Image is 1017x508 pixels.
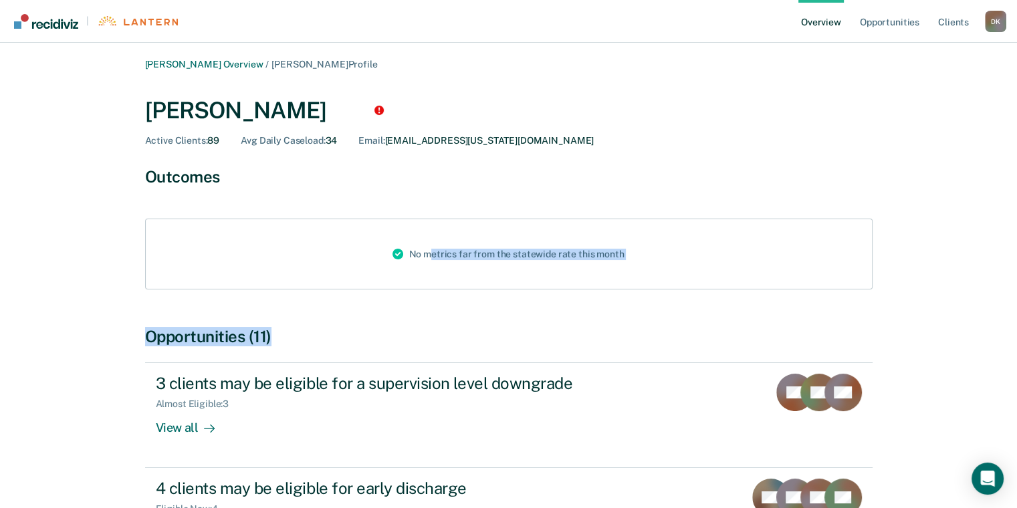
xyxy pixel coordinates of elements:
[373,104,385,116] div: Tooltip anchor
[358,135,594,146] div: [EMAIL_ADDRESS][US_STATE][DOMAIN_NAME]
[972,463,1004,495] div: Open Intercom Messenger
[145,362,873,468] a: 3 clients may be eligible for a supervision level downgradeAlmost Eligible:3View all
[145,135,208,146] span: Active Clients :
[145,327,873,346] div: Opportunities (11)
[358,135,384,146] span: Email :
[241,135,325,146] span: Avg Daily Caseload :
[156,398,240,410] div: Almost Eligible : 3
[241,135,337,146] div: 34
[14,14,78,29] img: Recidiviz
[382,219,635,289] div: No metrics far from the statewide rate this month
[985,11,1006,32] div: D K
[156,479,625,498] div: 4 clients may be eligible for early discharge
[78,15,97,27] span: |
[145,167,873,186] div: Outcomes
[145,97,873,124] div: [PERSON_NAME]
[156,374,625,393] div: 3 clients may be eligible for a supervision level downgrade
[156,410,231,436] div: View all
[271,59,377,70] span: [PERSON_NAME] Profile
[97,16,178,26] img: Lantern
[145,59,263,70] a: [PERSON_NAME] Overview
[145,135,220,146] div: 89
[263,59,271,70] span: /
[985,11,1006,32] button: Profile dropdown button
